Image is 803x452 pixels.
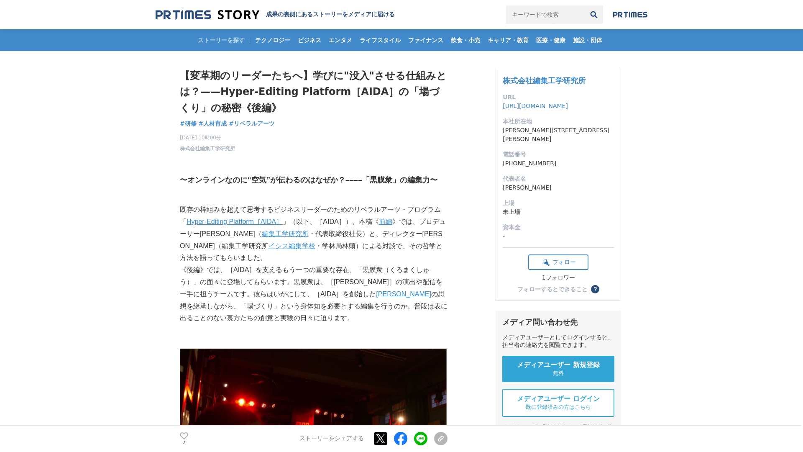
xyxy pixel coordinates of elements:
[180,134,235,141] span: [DATE] 10時00分
[484,29,532,51] a: キャリア・教育
[503,159,614,168] dd: [PHONE_NUMBER]
[592,286,598,292] span: ？
[502,389,614,417] a: メディアユーザー ログイン 既に登録済みの方はこちら
[252,36,294,44] span: テクノロジー
[379,218,392,225] a: 前編
[180,145,235,152] a: 株式会社編集工学研究所
[266,11,395,18] h2: 成果の裏側にあるストーリーをメディアに届ける
[528,274,588,282] div: 1フォロワー
[269,242,315,249] a: イシス編集学校
[187,218,283,225] a: Hyper-Editing Platform［AIDA］
[156,9,395,21] a: 成果の裏側にあるストーリーをメディアに届ける 成果の裏側にあるストーリーをメディアに届ける
[299,435,364,443] p: ストーリーをシェアする
[356,36,404,44] span: ライフスタイル
[484,36,532,44] span: キャリア・教育
[533,29,569,51] a: 医療・健康
[591,285,599,293] button: ？
[199,120,227,127] span: #人材育成
[262,230,309,237] a: 編集工学研究所
[180,441,188,445] p: 2
[503,103,568,109] a: [URL][DOMAIN_NAME]
[405,36,447,44] span: ファイナンス
[570,29,606,51] a: 施設・団体
[294,36,325,44] span: ビジネス
[503,232,614,241] dd: -
[503,117,614,126] dt: 本社所在地
[506,5,585,24] input: キーワードで検索
[570,36,606,44] span: 施設・団体
[356,29,404,51] a: ライフスタイル
[528,254,588,270] button: フォロー
[448,36,483,44] span: 飲食・小売
[180,68,448,116] h1: 【変革期のリーダーたちへ】学びに"没入"させる仕組みとは？——Hyper-Editing Platform［AIDA］の「場づくり」の秘密《後編》
[503,208,614,216] dd: 未上場
[180,264,448,324] p: 《後編》では、［AIDA］を支えるもう一つの重要な存在、「黒膜衆（くろまくしゅう）」の面々に登場してもらいます。黒膜衆は、［[PERSON_NAME]］の演出や配信を一手に担うチームです。彼らは...
[294,29,325,51] a: ビジネス
[585,5,603,24] button: 検索
[156,9,259,21] img: 成果の裏側にあるストーリーをメディアに届ける
[252,29,294,51] a: テクノロジー
[503,199,614,208] dt: 上場
[180,174,448,186] h3: 〜オンラインなのに“空気”が伝わるのはなぜか？––––「黒膜衆」の編集力〜
[503,223,614,232] dt: 資本金
[180,204,448,264] p: 既存の枠組みを超えて思考するビジネスリーダーのためのリベラルアーツ・プログラム「 」（以下、［AIDA］）。本稿《 》では、プロデューサー[PERSON_NAME]（ ・代表取締役社長）と、ディ...
[503,93,614,102] dt: URL
[613,11,647,18] img: prtimes
[502,334,614,349] div: メディアユーザーとしてログインすると、担当者の連絡先を閲覧できます。
[503,126,614,144] dd: [PERSON_NAME][STREET_ADDRESS][PERSON_NAME]
[517,361,600,370] span: メディアユーザー 新規登録
[503,183,614,192] dd: [PERSON_NAME]
[503,175,614,183] dt: 代表者名
[405,29,447,51] a: ファイナンス
[325,36,355,44] span: エンタメ
[229,120,275,127] span: #リベラルアーツ
[503,150,614,159] dt: 電話番号
[229,119,275,128] a: #リベラルアーツ
[199,119,227,128] a: #人材育成
[517,286,588,292] div: フォローするとできること
[180,119,197,128] a: #研修
[517,395,600,403] span: メディアユーザー ログイン
[325,29,355,51] a: エンタメ
[533,36,569,44] span: 医療・健康
[376,290,431,298] a: [PERSON_NAME]
[503,76,586,85] a: 株式会社編集工学研究所
[448,29,483,51] a: 飲食・小売
[526,403,591,411] span: 既に登録済みの方はこちら
[553,370,564,377] span: 無料
[502,317,614,327] div: メディア問い合わせ先
[180,120,197,127] span: #研修
[502,356,614,382] a: メディアユーザー 新規登録 無料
